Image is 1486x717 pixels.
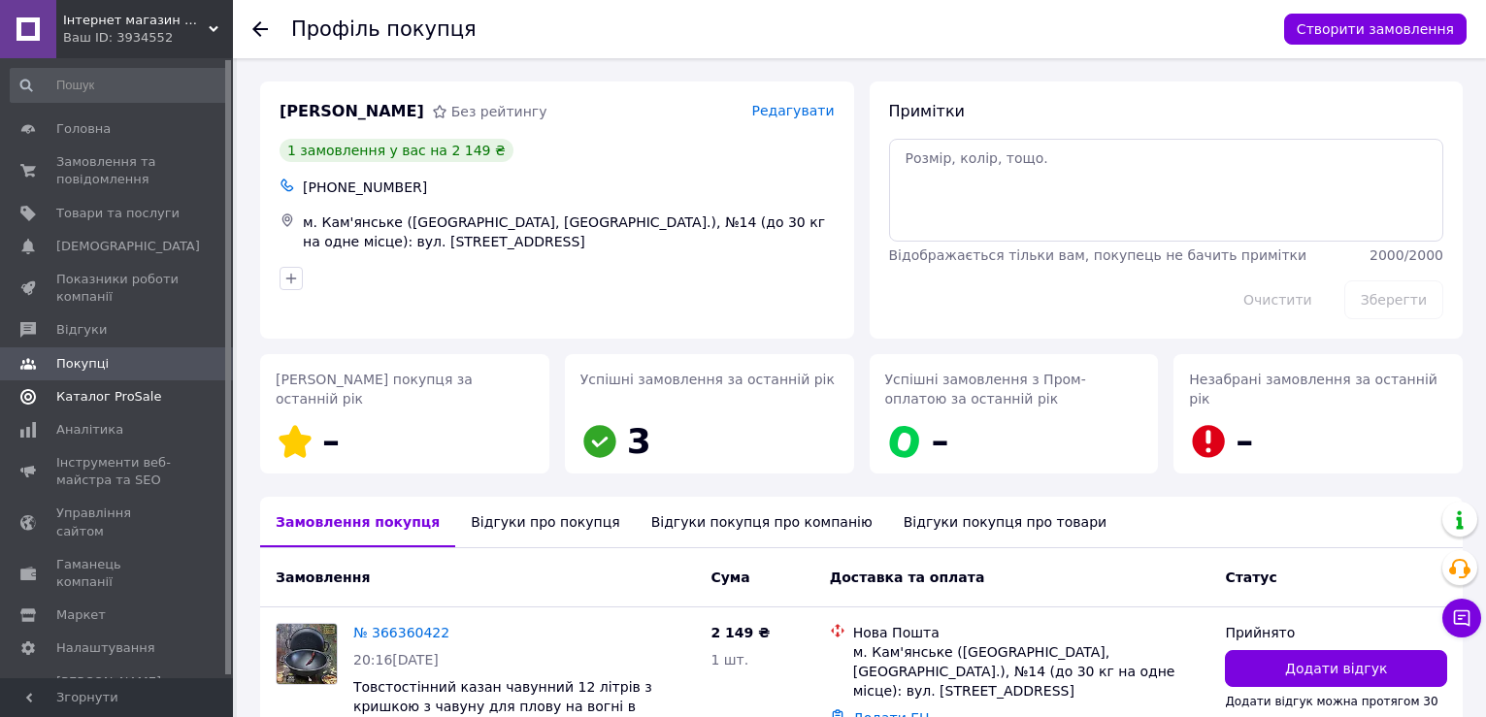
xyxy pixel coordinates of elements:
div: Замовлення покупця [260,497,455,547]
span: [PERSON_NAME] покупця за останній рік [276,372,473,407]
span: Доставка та оплата [830,570,985,585]
span: Успішні замовлення з Пром-оплатою за останній рік [885,372,1086,407]
span: – [1236,421,1253,461]
span: [PERSON_NAME] [280,101,424,123]
button: Чат з покупцем [1442,599,1481,637]
span: – [932,421,949,461]
span: – [322,421,340,461]
span: Головна [56,120,111,138]
span: Незабрані замовлення за останній рік [1189,372,1437,407]
div: 1 замовлення у вас на 2 149 ₴ [280,139,513,162]
div: Відгуки покупця про компанію [636,497,888,547]
span: Відгуки [56,321,107,339]
span: 3 [627,421,651,461]
span: Замовлення та повідомлення [56,153,180,188]
span: 20:16[DATE] [353,652,439,668]
div: Відгуки покупця про товари [888,497,1122,547]
span: Без рейтингу [451,104,547,119]
span: Замовлення [276,570,370,585]
span: Показники роботи компанії [56,271,180,306]
span: Інструменти веб-майстра та SEO [56,454,180,489]
div: м. Кам'янське ([GEOGRAPHIC_DATA], [GEOGRAPHIC_DATA].), №14 (до 30 кг на одне місце): вул. [STREET... [299,209,839,255]
span: [DEMOGRAPHIC_DATA] [56,238,200,255]
span: Покупці [56,355,109,373]
span: 2 149 ₴ [710,625,770,640]
div: Відгуки про покупця [455,497,635,547]
button: Створити замовлення [1284,14,1467,45]
span: Додати відгук [1285,659,1387,678]
div: Прийнято [1225,623,1447,642]
span: Налаштування [56,639,155,657]
span: Інтернет магазин WOWShop [63,12,209,29]
span: Гаманець компанії [56,556,180,591]
span: Товари та послуги [56,205,180,222]
a: № 366360422 [353,625,449,640]
span: Редагувати [751,103,834,118]
span: Каталог ProSale [56,388,161,406]
h1: Профіль покупця [291,17,477,41]
input: Пошук [10,68,229,103]
span: Примітки [889,102,965,120]
span: Успішні замовлення за останній рік [580,372,835,387]
span: Статус [1225,570,1276,585]
button: Додати відгук [1225,650,1447,687]
div: Повернутися назад [252,19,268,39]
span: Cума [710,570,749,585]
span: Аналітика [56,421,123,439]
span: Маркет [56,606,106,624]
a: Фото товару [276,623,338,685]
div: Нова Пошта [853,623,1210,642]
span: 2000 / 2000 [1370,247,1443,263]
span: Відображається тільки вам, покупець не бачить примітки [889,247,1307,263]
img: Фото товару [277,624,337,684]
div: м. Кам'янське ([GEOGRAPHIC_DATA], [GEOGRAPHIC_DATA].), №14 (до 30 кг на одне місце): вул. [STREET... [853,642,1210,701]
span: 1 шт. [710,652,748,668]
div: [PHONE_NUMBER] [299,174,839,201]
span: Управління сайтом [56,505,180,539]
div: Ваш ID: 3934552 [63,29,233,47]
